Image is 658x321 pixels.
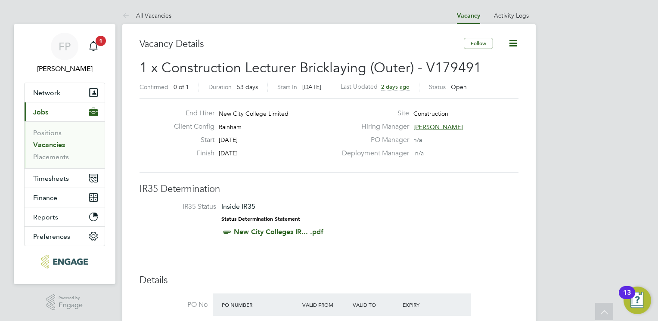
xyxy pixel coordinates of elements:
h3: Details [140,274,518,287]
span: 1 x Construction Lecturer Bricklaying (Outer) - V179491 [140,59,481,76]
label: Hiring Manager [337,122,409,131]
span: Jobs [33,108,48,116]
button: Follow [464,38,493,49]
label: PO No [140,300,208,309]
a: Vacancy [457,12,480,19]
span: [DATE] [219,136,238,144]
span: Preferences [33,232,70,241]
label: PO Manager [337,136,409,145]
button: Open Resource Center, 13 new notifications [624,287,651,314]
div: Jobs [25,121,105,168]
span: Inside IR35 [221,202,255,210]
a: Go to home page [24,255,105,269]
div: Valid From [300,297,351,312]
button: Network [25,83,105,102]
a: Placements [33,153,69,161]
a: 1 [85,33,102,60]
label: Last Updated [341,83,378,90]
a: All Vacancies [122,12,171,19]
span: 53 days [237,83,258,91]
img: morganhunt-logo-retina.png [41,255,87,269]
span: FP [59,41,71,52]
span: Engage [59,302,83,309]
span: Rainham [219,123,242,131]
label: Site [337,109,409,118]
div: Expiry [400,297,451,312]
span: Open [451,83,467,91]
button: Jobs [25,102,105,121]
label: Status [429,83,446,91]
button: Preferences [25,227,105,246]
div: Valid To [351,297,401,312]
label: Confirmed [140,83,168,91]
span: Frank Pocock [24,64,105,74]
span: Finance [33,194,57,202]
span: [PERSON_NAME] [413,123,463,131]
div: PO Number [220,297,300,312]
span: Timesheets [33,174,69,182]
label: IR35 Status [148,202,216,211]
span: [DATE] [302,83,321,91]
strong: Status Determination Statement [221,216,300,222]
a: Activity Logs [494,12,529,19]
a: Positions [33,129,62,137]
button: Finance [25,188,105,207]
label: Duration [208,83,232,91]
label: Deployment Manager [337,149,409,158]
span: [DATE] [219,149,238,157]
button: Reports [25,207,105,226]
button: Timesheets [25,169,105,188]
label: Client Config [167,122,214,131]
span: Powered by [59,294,83,302]
a: Vacancies [33,141,65,149]
a: New City Colleges IR... .pdf [234,228,323,236]
span: 1 [96,36,106,46]
nav: Main navigation [14,24,115,284]
span: Construction [413,110,448,117]
span: 0 of 1 [174,83,189,91]
a: FP[PERSON_NAME] [24,33,105,74]
a: Powered byEngage [47,294,83,311]
label: Finish [167,149,214,158]
h3: IR35 Determination [140,183,518,195]
span: 2 days ago [381,83,410,90]
label: Start In [277,83,297,91]
span: Network [33,89,60,97]
label: End Hirer [167,109,214,118]
span: Reports [33,213,58,221]
span: New City College Limited [219,110,289,117]
span: n/a [415,149,424,157]
label: Start [167,136,214,145]
div: 13 [623,293,631,304]
h3: Vacancy Details [140,38,464,50]
span: n/a [413,136,422,144]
